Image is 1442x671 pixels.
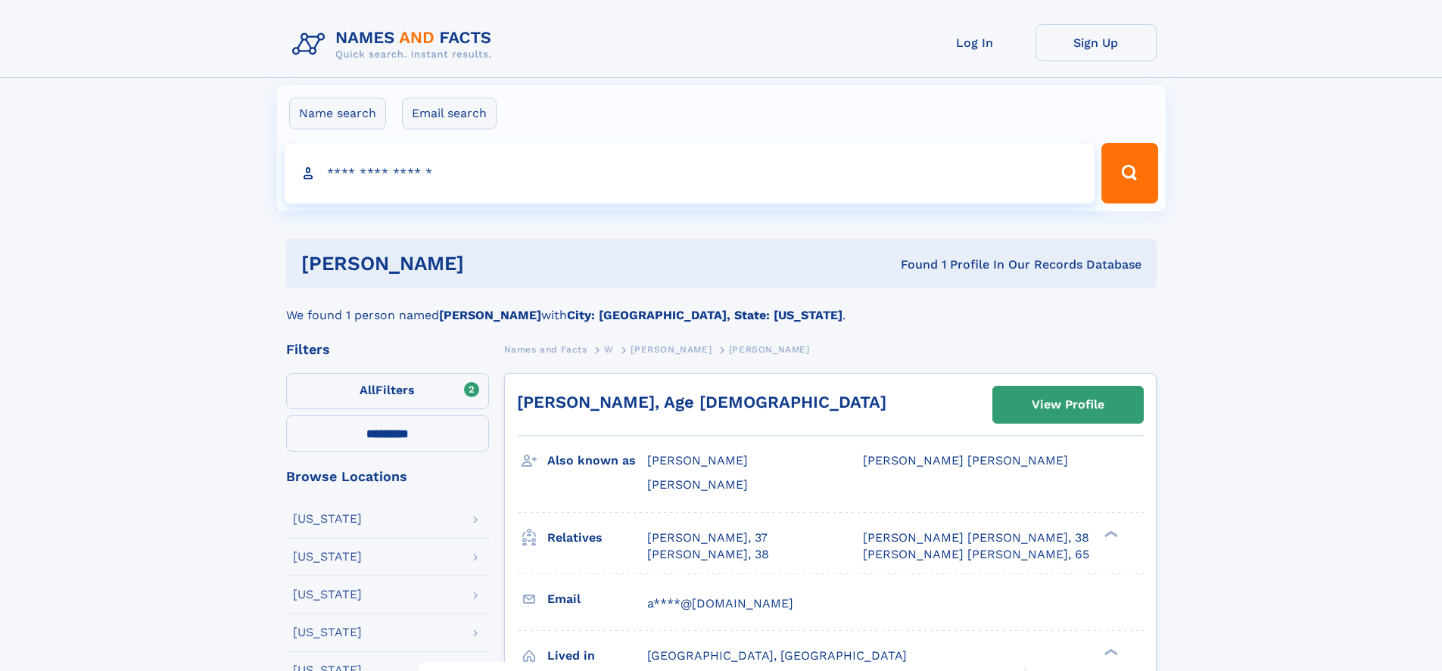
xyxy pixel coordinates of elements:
[647,477,748,492] span: [PERSON_NAME]
[547,586,647,612] h3: Email
[647,648,907,663] span: [GEOGRAPHIC_DATA], [GEOGRAPHIC_DATA]
[547,525,647,551] h3: Relatives
[863,530,1089,546] a: [PERSON_NAME] [PERSON_NAME], 38
[729,344,810,355] span: [PERSON_NAME]
[286,288,1157,325] div: We found 1 person named with .
[682,256,1141,273] div: Found 1 Profile In Our Records Database
[993,387,1143,423] a: View Profile
[547,643,647,669] h3: Lived in
[504,340,587,359] a: Names and Facts
[293,551,362,563] div: [US_STATE]
[286,24,504,65] img: Logo Names and Facts
[604,340,614,359] a: W
[631,340,712,359] a: [PERSON_NAME]
[439,308,541,322] b: [PERSON_NAME]
[286,343,489,356] div: Filters
[402,98,497,129] label: Email search
[914,24,1036,61] a: Log In
[286,373,489,409] label: Filters
[285,143,1095,203] input: search input
[286,470,489,483] div: Browse Locations
[1036,24,1157,61] a: Sign Up
[293,589,362,601] div: [US_STATE]
[631,344,712,355] span: [PERSON_NAME]
[289,98,386,129] label: Name search
[863,453,1068,468] span: [PERSON_NAME] [PERSON_NAME]
[1101,529,1119,539] div: ❯
[604,344,614,355] span: W
[863,546,1089,563] a: [PERSON_NAME] [PERSON_NAME], 65
[301,254,683,273] h1: [PERSON_NAME]
[1101,647,1119,657] div: ❯
[567,308,842,322] b: City: [GEOGRAPHIC_DATA], State: [US_STATE]
[647,530,768,546] a: [PERSON_NAME], 37
[547,448,647,474] h3: Also known as
[647,546,769,563] a: [PERSON_NAME], 38
[1032,387,1104,422] div: View Profile
[293,626,362,638] div: [US_STATE]
[1101,143,1157,203] button: Search Button
[360,383,375,397] span: All
[517,393,886,412] a: [PERSON_NAME], Age [DEMOGRAPHIC_DATA]
[293,513,362,525] div: [US_STATE]
[647,453,748,468] span: [PERSON_NAME]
